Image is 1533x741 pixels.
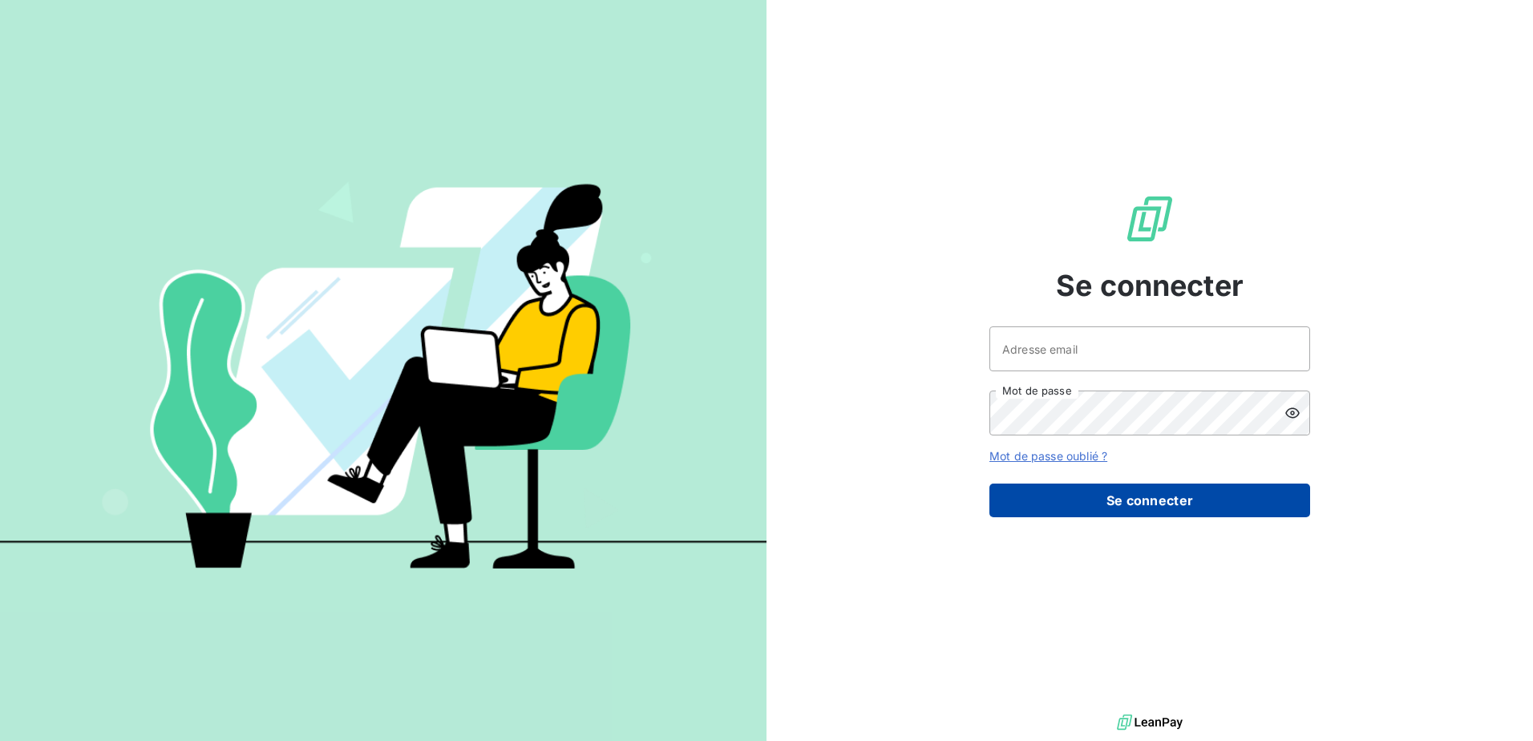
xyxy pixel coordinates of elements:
[989,326,1310,371] input: placeholder
[989,484,1310,517] button: Se connecter
[1056,264,1244,307] span: Se connecter
[1124,193,1175,245] img: Logo LeanPay
[1117,711,1183,735] img: logo
[989,449,1107,463] a: Mot de passe oublié ?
